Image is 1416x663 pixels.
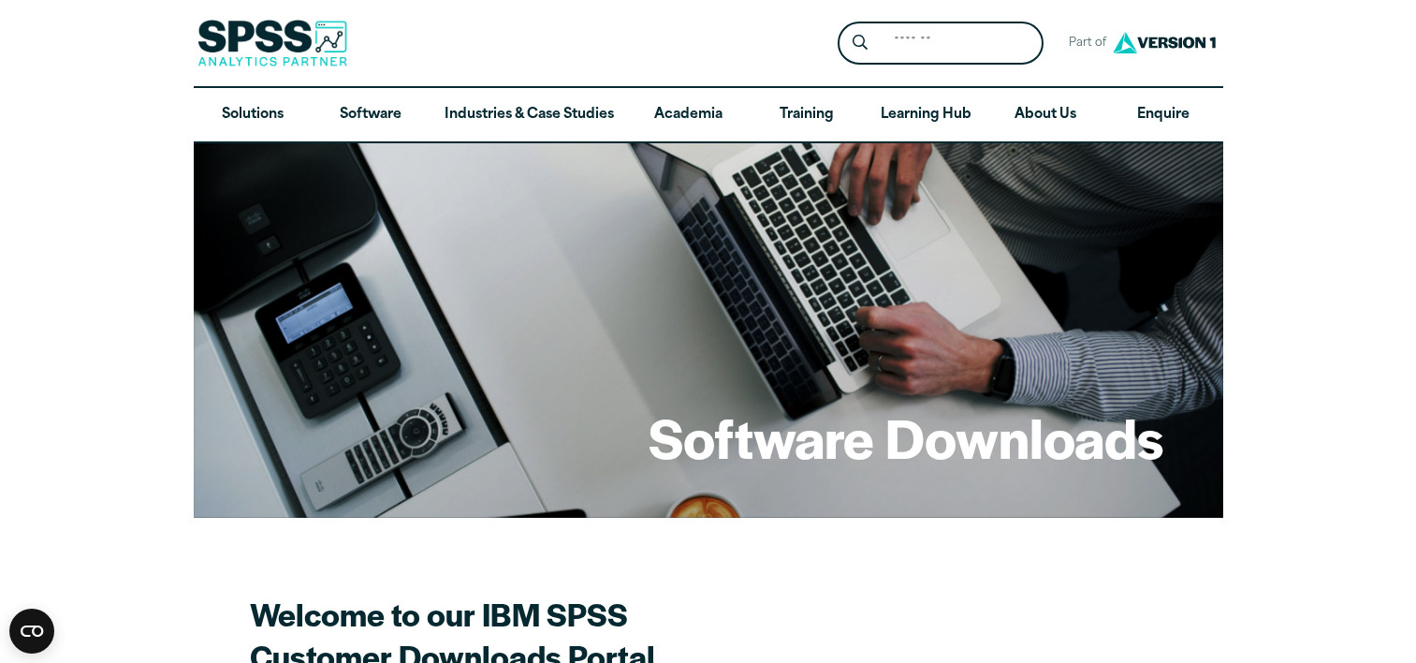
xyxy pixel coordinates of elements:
a: Solutions [194,88,312,142]
button: Search magnifying glass icon [842,26,877,61]
a: Learning Hub [866,88,986,142]
a: Industries & Case Studies [430,88,629,142]
a: Software [312,88,430,142]
img: SPSS Analytics Partner [197,20,347,66]
a: Academia [629,88,747,142]
a: Training [747,88,865,142]
nav: Desktop version of site main menu [194,88,1223,142]
form: Site Header Search Form [838,22,1044,66]
a: Enquire [1104,88,1222,142]
span: Part of [1058,30,1108,57]
button: Open CMP widget [9,609,54,654]
svg: Search magnifying glass icon [853,35,868,51]
img: Version1 Logo [1108,25,1220,60]
a: About Us [986,88,1104,142]
h1: Software Downloads [649,401,1163,474]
